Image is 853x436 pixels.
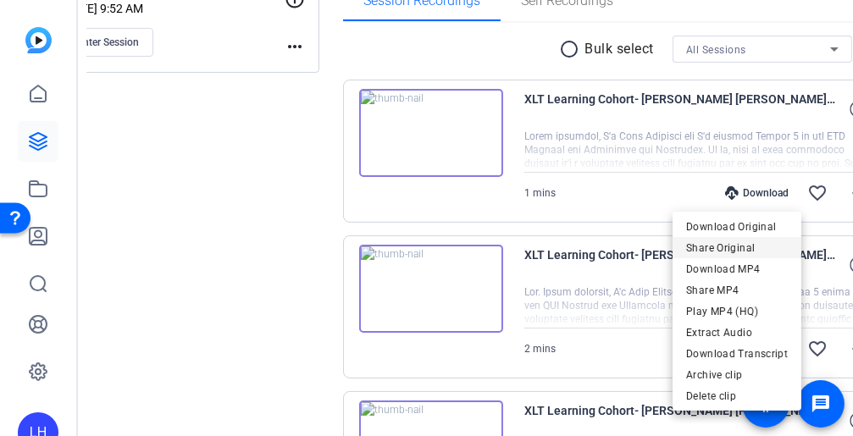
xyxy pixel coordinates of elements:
span: Download Original [686,217,788,237]
span: Archive clip [686,365,788,385]
span: Play MP4 (HQ) [686,301,788,322]
span: Share MP4 [686,280,788,301]
span: Extract Audio [686,323,788,343]
span: Download Transcript [686,344,788,364]
span: Delete clip [686,386,788,406]
span: Download MP4 [686,259,788,279]
span: Share Original [686,238,788,258]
